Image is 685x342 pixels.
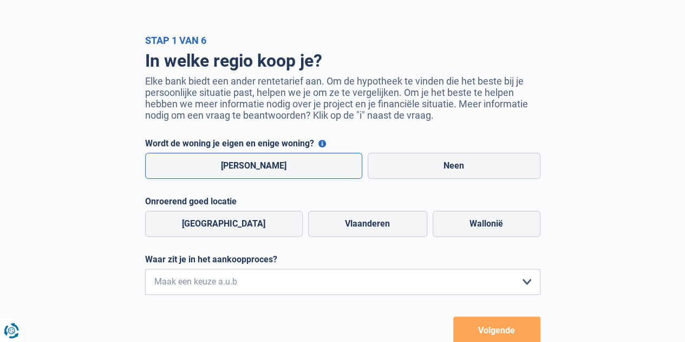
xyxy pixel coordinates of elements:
[433,211,540,237] label: Wallonië
[145,211,303,237] label: [GEOGRAPHIC_DATA]
[145,153,363,179] label: [PERSON_NAME]
[145,35,540,46] div: Stap 1 van 6
[145,196,540,207] label: Onroerend goed locatie
[368,153,540,179] label: Neen
[145,254,540,264] label: Waar zit je in het aankoopproces?
[145,50,540,71] h1: In welke regio koop je?
[318,140,326,147] button: Wordt de woning je eigen en enige woning?
[308,211,427,237] label: Vlaanderen
[145,75,540,121] p: Elke bank biedt een ander rentetarief aan. Om de hypotheek te vinden die het beste bij je persoon...
[145,138,540,149] label: Wordt de woning je eigen en enige woning?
